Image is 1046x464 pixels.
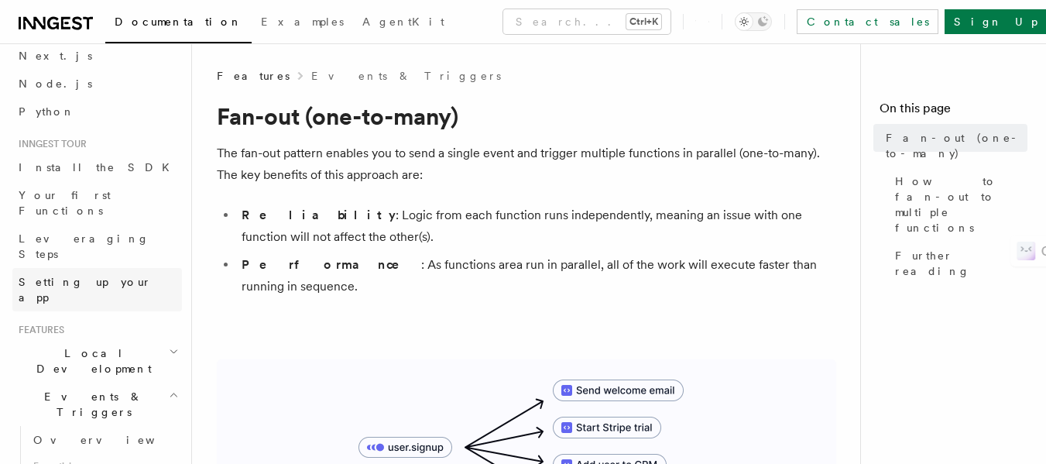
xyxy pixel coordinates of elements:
[626,14,661,29] kbd: Ctrl+K
[12,383,182,426] button: Events & Triggers
[19,50,92,62] span: Next.js
[27,426,182,454] a: Overview
[12,389,169,420] span: Events & Triggers
[12,225,182,268] a: Leveraging Steps
[735,12,772,31] button: Toggle dark mode
[217,68,290,84] span: Features
[261,15,344,28] span: Examples
[242,208,396,222] strong: Reliability
[895,248,1027,279] span: Further reading
[19,276,152,304] span: Setting up your app
[362,15,444,28] span: AgentKit
[895,174,1027,235] span: How to fan-out to multiple functions
[797,9,938,34] a: Contact sales
[353,5,454,42] a: AgentKit
[33,434,193,446] span: Overview
[12,339,182,383] button: Local Development
[12,268,182,311] a: Setting up your app
[12,324,64,336] span: Features
[19,77,92,90] span: Node.js
[19,232,149,260] span: Leveraging Steps
[12,42,182,70] a: Next.js
[12,98,182,125] a: Python
[12,153,182,181] a: Install the SDK
[217,143,836,186] p: The fan-out pattern enables you to send a single event and trigger multiple functions in parallel...
[237,254,836,297] li: : As functions area run in parallel, all of the work will execute faster than running in sequence.
[252,5,353,42] a: Examples
[889,167,1027,242] a: How to fan-out to multiple functions
[12,70,182,98] a: Node.js
[105,5,252,43] a: Documentation
[19,189,111,217] span: Your first Functions
[19,105,75,118] span: Python
[889,242,1027,285] a: Further reading
[880,124,1027,167] a: Fan-out (one-to-many)
[12,138,87,150] span: Inngest tour
[12,181,182,225] a: Your first Functions
[115,15,242,28] span: Documentation
[503,9,670,34] button: Search...Ctrl+K
[886,130,1027,161] span: Fan-out (one-to-many)
[880,99,1027,124] h4: On this page
[237,205,836,248] li: : Logic from each function runs independently, meaning an issue with one function will not affect...
[19,161,179,174] span: Install the SDK
[242,257,421,272] strong: Performance
[12,345,169,376] span: Local Development
[311,68,501,84] a: Events & Triggers
[217,102,836,130] h1: Fan-out (one-to-many)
